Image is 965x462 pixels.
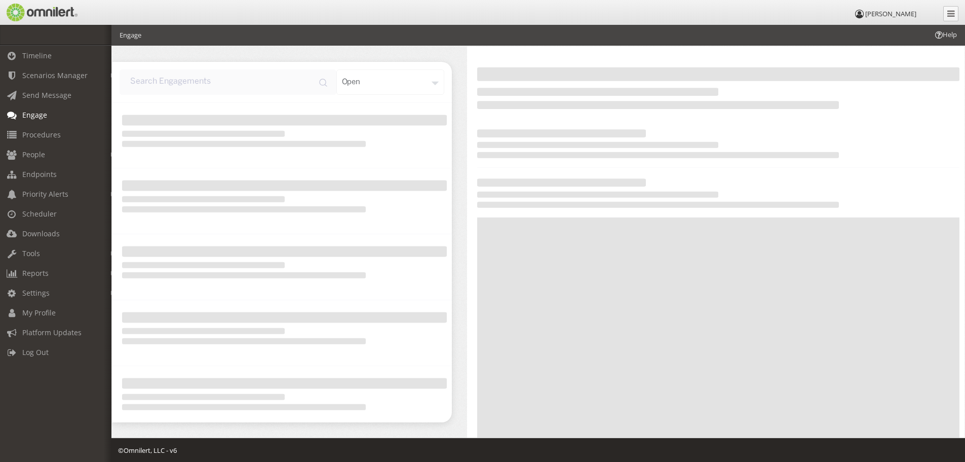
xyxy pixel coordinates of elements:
span: Downloads [22,229,60,238]
span: Platform Updates [22,328,82,337]
span: People [22,150,45,159]
span: My Profile [22,308,56,317]
span: Procedures [22,130,61,139]
a: Omnilert Website [124,446,150,455]
span: Priority Alerts [22,189,68,199]
span: Scheduler [22,209,57,219]
a: Omnilert Website [5,4,94,21]
span: [PERSON_NAME] [865,9,916,18]
span: Send Message [22,90,71,100]
a: Collapse Menu [943,6,958,21]
img: Omnilert [5,4,78,21]
span: Endpoints [22,169,57,179]
span: Settings [22,288,50,298]
span: © , LLC - v6 [118,446,177,455]
li: Engage [120,30,141,40]
span: Engage [22,110,47,120]
span: Log Out [22,347,49,357]
span: Reports [22,268,49,278]
span: Help [934,30,957,40]
span: Tools [22,248,40,258]
input: input [120,69,336,95]
div: open [336,69,445,95]
span: Scenarios Manager [22,70,88,80]
span: Timeline [22,51,52,60]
